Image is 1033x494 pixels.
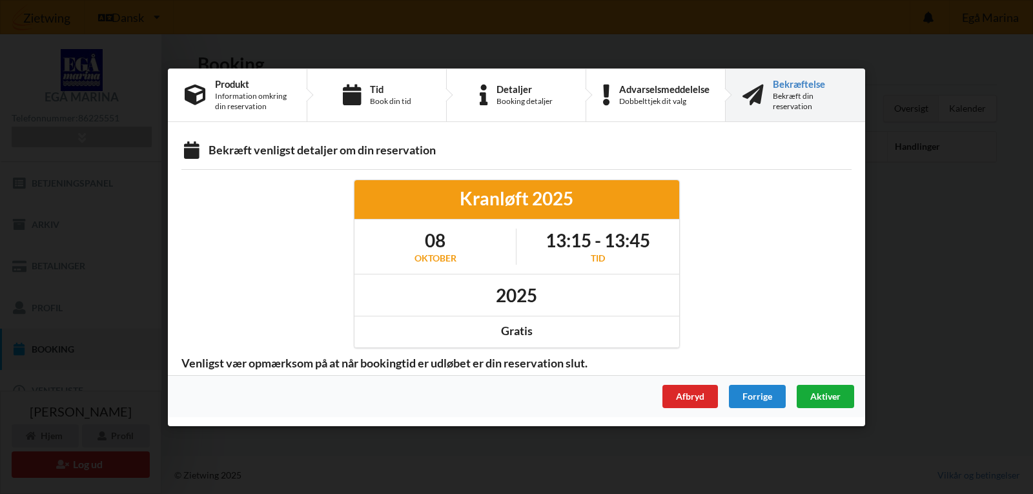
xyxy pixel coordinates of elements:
[172,355,597,370] span: Venligst vær opmærksom på at når bookingtid er udløbet er din reservation slut.
[370,83,411,94] div: Tid
[181,143,852,160] div: Bekræft venligst detaljer om din reservation
[810,390,841,401] span: Aktiver
[496,83,553,94] div: Detaljer
[773,78,848,88] div: Bekræftelse
[619,96,710,106] div: Dobbelttjek dit valg
[414,252,456,265] div: oktober
[215,90,290,111] div: Information omkring din reservation
[496,283,537,306] h1: 2025
[496,96,553,106] div: Booking detaljer
[546,229,650,252] h1: 13:15 - 13:45
[773,90,848,111] div: Bekræft din reservation
[619,83,710,94] div: Advarselsmeddelelse
[729,384,786,407] div: Forrige
[662,384,718,407] div: Afbryd
[215,78,290,88] div: Produkt
[370,96,411,106] div: Book din tid
[414,229,456,252] h1: 08
[363,187,670,210] div: Kranløft 2025
[363,324,670,338] div: Gratis
[546,252,650,265] div: Tid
